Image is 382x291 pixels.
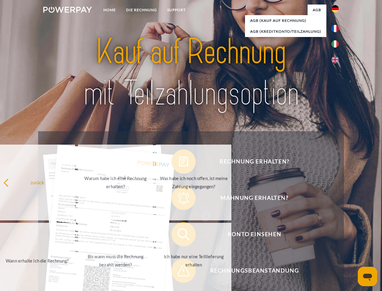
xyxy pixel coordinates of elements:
[331,5,339,12] img: de
[180,222,328,246] span: Konto einsehen
[171,149,329,174] button: Rechnung erhalten?
[160,174,228,191] div: Was habe ich noch offen, ist meine Zahlung eingegangen?
[308,5,326,15] a: agb
[160,253,228,269] div: Ich habe nur eine Teillieferung erhalten
[171,186,329,210] button: Mahnung erhalten?
[171,222,329,246] button: Konto einsehen
[180,259,328,283] span: Rechnungsbeanstandung
[331,56,339,63] img: en
[3,178,71,186] div: zurück
[331,40,339,48] img: it
[3,256,71,265] div: Wann erhalte ich die Rechnung?
[245,15,326,26] a: AGB (Kauf auf Rechnung)
[82,174,150,191] div: Warum habe ich eine Rechnung erhalten?
[180,186,328,210] span: Mahnung erhalten?
[121,5,162,15] a: DIE RECHNUNG
[43,7,92,13] img: logo-powerpay-white.svg
[58,29,324,116] img: title-powerpay_de.svg
[245,26,326,37] a: AGB (Kreditkonto/Teilzahlung)
[180,149,328,174] span: Rechnung erhalten?
[171,259,329,283] button: Rechnungsbeanstandung
[162,5,191,15] a: SUPPORT
[156,145,231,220] a: Was habe ich noch offen, ist meine Zahlung eingegangen?
[358,267,377,286] iframe: Schaltfläche zum Öffnen des Messaging-Fensters
[98,5,121,15] a: Home
[331,25,339,32] img: fr
[82,253,150,269] div: Bis wann muss die Rechnung bezahlt werden?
